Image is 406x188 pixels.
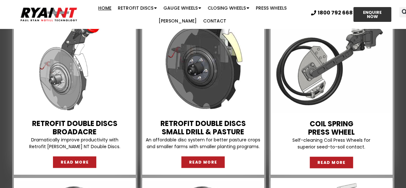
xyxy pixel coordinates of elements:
[61,160,89,164] span: READ MORE
[308,119,355,137] a: COIL SPRINGPRESS WHEEL
[160,119,246,137] a: Retrofit Double DiscsSMALL DRILL & PASTURE
[19,5,79,23] img: Ryan NT logo
[272,137,391,150] p: Self-cleaning Coil Press Wheels for superior seed-to-soil contact.
[181,157,225,168] a: READ MORE
[79,2,306,27] nav: Menu
[15,137,134,150] p: Dramatically improve productivity with Retrofit [PERSON_NAME] NT Double Discs.
[253,2,290,14] a: Press Wheels
[115,2,160,14] a: Retrofit Discs
[310,157,353,168] a: READ MORE
[318,10,353,15] span: 1800 792 668
[311,10,353,15] a: 1800 792 668
[189,160,217,164] span: READ MORE
[95,2,115,14] a: Home
[353,7,391,22] a: ENQUIRE NOW
[144,137,263,150] p: An affordable disc system for better pasture crops and smaller farms with smaller planting programs.
[317,161,346,165] span: READ MORE
[200,14,229,27] a: Contact
[32,119,117,137] a: Retrofit Double DiscsBROADACRE
[204,2,253,14] a: Closing Wheels
[155,14,200,27] a: [PERSON_NAME]
[359,10,385,19] span: ENQUIRE NOW
[53,157,97,168] a: READ MORE
[160,2,204,14] a: Gauge Wheels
